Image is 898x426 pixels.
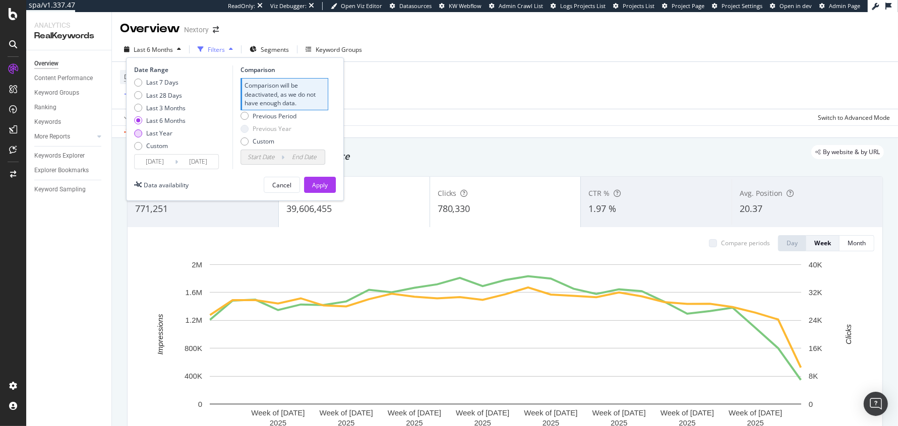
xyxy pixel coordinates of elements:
[34,131,94,142] a: More Reports
[740,202,762,215] span: 20.37
[156,314,164,354] text: Impressions
[34,58,58,69] div: Overview
[34,165,104,176] a: Explorer Bookmarks
[146,91,182,100] div: Last 28 Days
[388,408,441,417] text: Week of [DATE]
[814,109,890,125] button: Switch to Advanced Mode
[34,102,104,113] a: Ranking
[34,151,85,161] div: Keywords Explorer
[34,88,79,98] div: Keyword Groups
[34,20,103,30] div: Analytics
[819,2,860,10] a: Admin Page
[712,2,762,10] a: Project Settings
[489,2,543,10] a: Admin Crawl List
[241,124,296,133] div: Previous Year
[120,41,185,57] button: Last 6 Months
[312,181,328,189] div: Apply
[780,2,812,10] span: Open in dev
[809,260,822,269] text: 40K
[551,2,606,10] a: Logs Projects List
[186,316,202,325] text: 1.2M
[184,25,209,35] div: Nextory
[722,2,762,10] span: Project Settings
[241,78,328,110] div: Comparison will be deactivated, as we do not have enough data.
[439,2,482,10] a: KW Webflow
[818,113,890,122] div: Switch to Advanced Mode
[34,165,89,176] div: Explorer Bookmarks
[809,372,818,380] text: 8K
[809,288,822,297] text: 32K
[135,202,168,215] span: 771,251
[304,177,336,193] button: Apply
[809,344,822,352] text: 16K
[34,117,61,127] div: Keywords
[253,137,274,146] div: Custom
[134,65,230,74] div: Date Range
[185,344,202,352] text: 800K
[146,129,172,137] div: Last Year
[134,91,186,100] div: Last 28 Days
[449,2,482,10] span: KW Webflow
[848,239,866,247] div: Month
[770,2,812,10] a: Open in dev
[823,149,880,155] span: By website & by URL
[34,58,104,69] a: Overview
[134,116,186,125] div: Last 6 Months
[34,117,104,127] a: Keywords
[662,2,704,10] a: Project Page
[241,150,281,164] input: Start Date
[144,181,189,189] div: Data availability
[34,73,104,84] a: Content Performance
[811,145,884,159] div: legacy label
[341,2,382,10] span: Open Viz Editor
[456,408,509,417] text: Week of [DATE]
[241,112,296,120] div: Previous Period
[134,78,186,87] div: Last 7 Days
[251,408,305,417] text: Week of [DATE]
[672,2,704,10] span: Project Page
[246,41,293,57] button: Segments
[778,235,806,251] button: Day
[806,235,840,251] button: Week
[588,188,610,198] span: CTR %
[134,104,186,112] div: Last 3 Months
[499,2,543,10] span: Admin Crawl List
[560,2,606,10] span: Logs Projects List
[721,239,770,247] div: Compare periods
[34,73,93,84] div: Content Performance
[592,408,646,417] text: Week of [DATE]
[178,155,218,169] input: End Date
[228,2,255,10] div: ReadOnly:
[270,2,307,10] div: Viz Debugger:
[438,188,457,198] span: Clicks
[809,316,822,325] text: 24K
[272,181,291,189] div: Cancel
[146,104,186,112] div: Last 3 Months
[213,26,219,33] div: arrow-right-arrow-left
[34,102,56,113] div: Ranking
[192,260,202,269] text: 2M
[284,150,325,164] input: End Date
[264,177,300,193] button: Cancel
[241,137,296,146] div: Custom
[134,129,186,137] div: Last Year
[864,392,888,416] div: Open Intercom Messenger
[740,188,783,198] span: Avg. Position
[34,30,103,42] div: RealKeywords
[34,88,104,98] a: Keyword Groups
[661,408,714,417] text: Week of [DATE]
[524,408,577,417] text: Week of [DATE]
[146,116,186,125] div: Last 6 Months
[261,45,289,54] span: Segments
[253,124,291,133] div: Previous Year
[787,239,798,247] div: Day
[623,2,654,10] span: Projects List
[34,131,70,142] div: More Reports
[840,235,874,251] button: Month
[34,184,86,195] div: Keyword Sampling
[185,372,202,380] text: 400K
[134,45,173,54] span: Last 6 Months
[198,400,202,408] text: 0
[253,112,296,120] div: Previous Period
[34,184,104,195] a: Keyword Sampling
